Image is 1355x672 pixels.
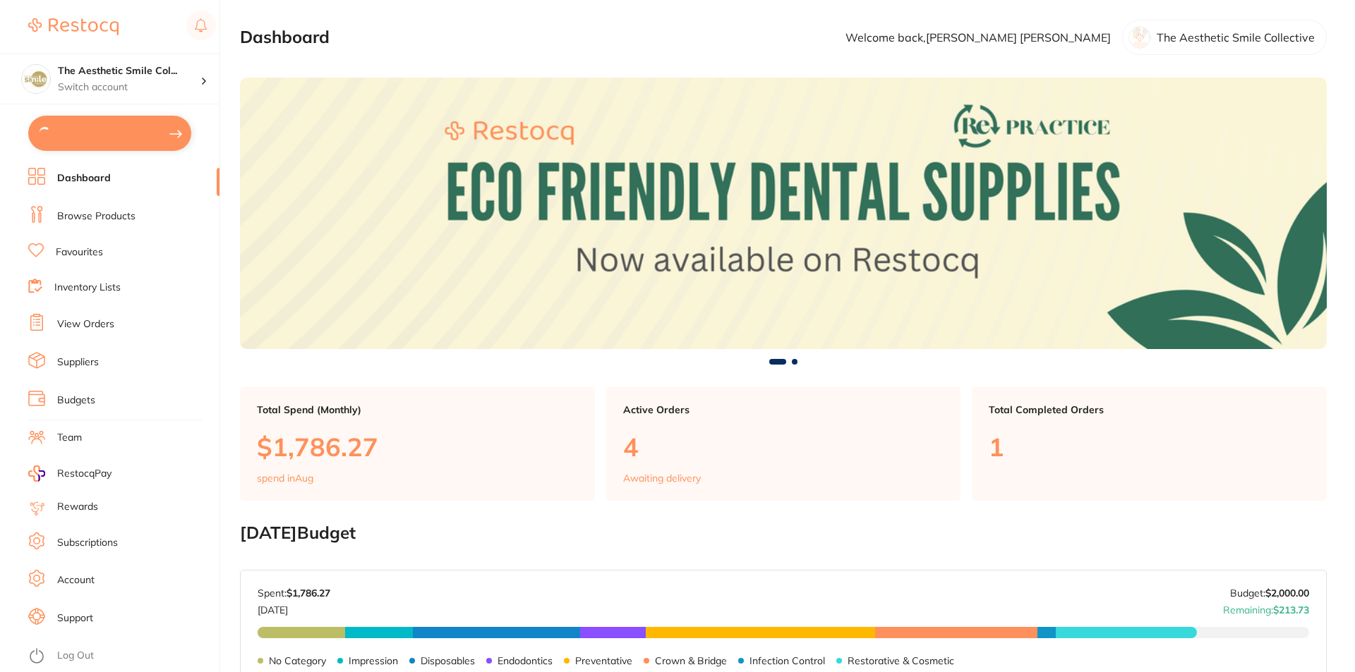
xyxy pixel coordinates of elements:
span: RestocqPay [57,467,112,481]
a: Total Spend (Monthly)$1,786.27spend inAug [240,387,595,501]
p: Switch account [58,80,200,94]
p: Restorative & Cosmetic [848,655,954,666]
a: Support [57,611,93,625]
a: Account [57,573,95,587]
img: The Aesthetic Smile Collective [22,65,50,93]
strong: $2,000.00 [1265,587,1309,599]
p: [DATE] [258,599,330,616]
p: 1 [989,432,1310,461]
a: Total Completed Orders1 [972,387,1327,501]
p: Preventative [575,655,632,666]
a: Restocq Logo [28,11,119,43]
p: spend in Aug [257,472,313,484]
img: Restocq Logo [28,18,119,35]
a: RestocqPay [28,465,112,482]
p: Crown & Bridge [655,655,727,666]
h2: [DATE] Budget [240,523,1327,543]
a: Team [57,431,82,445]
p: Spent: [258,587,330,599]
a: Rewards [57,500,98,514]
a: Inventory Lists [54,281,121,295]
a: Subscriptions [57,536,118,550]
p: Awaiting delivery [623,472,701,484]
p: Impression [349,655,398,666]
p: $1,786.27 [257,432,578,461]
a: Suppliers [57,355,99,369]
a: Browse Products [57,209,135,224]
strong: $213.73 [1273,604,1309,616]
p: 4 [623,432,944,461]
a: Active Orders4Awaiting delivery [606,387,961,501]
a: Log Out [57,649,94,663]
button: Log Out [28,645,215,668]
p: No Category [269,655,326,666]
h4: The Aesthetic Smile Collective [58,64,200,78]
p: Active Orders [623,404,944,415]
img: RestocqPay [28,465,45,482]
p: Remaining: [1223,599,1309,616]
p: The Aesthetic Smile Collective [1157,31,1315,44]
p: Budget: [1230,587,1309,599]
p: Disposables [421,655,475,666]
p: Total Completed Orders [989,404,1310,415]
p: Welcome back, [PERSON_NAME] [PERSON_NAME] [845,31,1111,44]
p: Total Spend (Monthly) [257,404,578,415]
img: Dashboard [240,78,1327,349]
a: Budgets [57,393,95,408]
strong: $1,786.27 [287,587,330,599]
a: Dashboard [57,171,111,185]
h2: Dashboard [240,28,330,47]
p: Infection Control [749,655,825,666]
p: Endodontics [498,655,553,666]
a: View Orders [57,317,114,331]
a: Favourites [56,245,103,259]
